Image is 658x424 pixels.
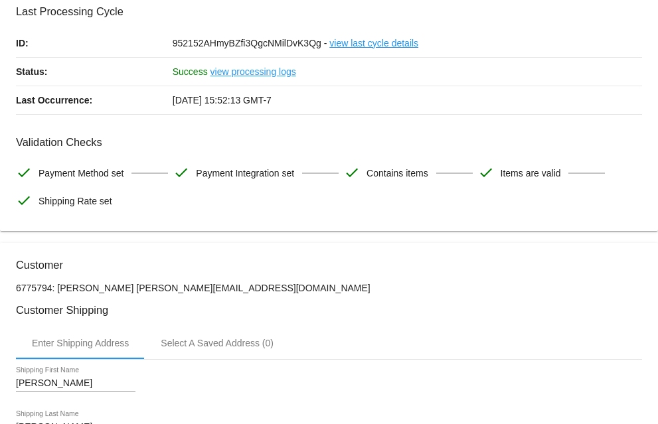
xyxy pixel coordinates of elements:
[173,165,189,180] mat-icon: check
[16,192,32,208] mat-icon: check
[173,95,272,106] span: [DATE] 15:52:13 GMT-7
[173,38,327,48] span: 952152AHmyBZfi3QgcNMilDvK3Qg -
[16,283,642,293] p: 6775794: [PERSON_NAME] [PERSON_NAME][EMAIL_ADDRESS][DOMAIN_NAME]
[173,66,208,77] span: Success
[16,29,173,57] p: ID:
[32,338,129,348] div: Enter Shipping Address
[478,165,494,180] mat-icon: check
[16,259,642,271] h3: Customer
[16,136,642,149] h3: Validation Checks
[39,159,123,187] span: Payment Method set
[210,58,296,86] a: view processing logs
[16,86,173,114] p: Last Occurrence:
[161,338,274,348] div: Select A Saved Address (0)
[344,165,360,180] mat-icon: check
[16,304,642,317] h3: Customer Shipping
[16,5,642,18] h3: Last Processing Cycle
[16,165,32,180] mat-icon: check
[196,159,294,187] span: Payment Integration set
[16,58,173,86] p: Status:
[16,378,135,389] input: Shipping First Name
[329,29,418,57] a: view last cycle details
[367,159,428,187] span: Contains items
[39,187,112,215] span: Shipping Rate set
[501,159,561,187] span: Items are valid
